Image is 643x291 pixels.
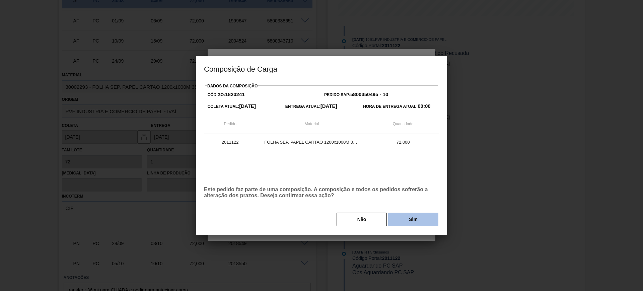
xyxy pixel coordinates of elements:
[337,213,387,226] button: Não
[324,92,388,97] span: Pedido SAP:
[393,122,414,126] span: Quantidade
[320,103,337,109] strong: [DATE]
[239,103,256,109] strong: [DATE]
[388,213,438,226] button: Sim
[208,104,256,109] span: Coleta Atual:
[196,56,447,81] h3: Composição de Carga
[367,134,439,151] td: 72,000
[285,104,337,109] span: Entrega Atual:
[204,134,256,151] td: 2011122
[224,122,236,126] span: Pedido
[204,187,439,199] p: Este pedido faz parte de uma composição. A composição e todos os pedidos sofrerão a alteração dos...
[256,134,367,151] td: FOLHA SEP. PAPEL CARTAO 1200x1000M 350g
[305,122,319,126] span: Material
[350,91,388,97] strong: 5800350495 - 10
[207,84,258,88] label: Dados da Composição
[418,103,430,109] strong: 00:00
[225,91,244,97] strong: 1820241
[363,104,430,109] span: Hora de Entrega Atual:
[208,92,245,97] span: Código:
